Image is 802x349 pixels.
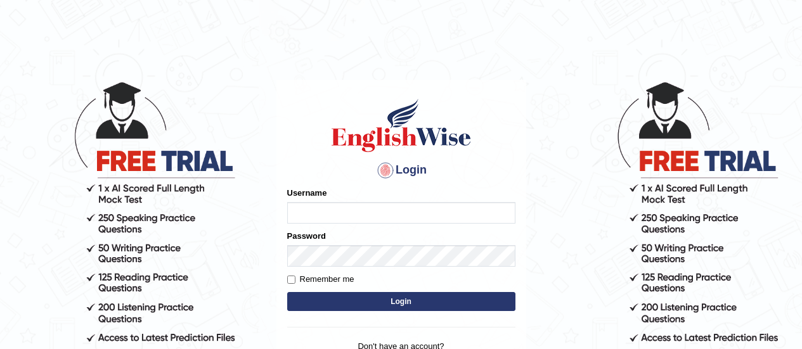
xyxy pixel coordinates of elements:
[287,276,295,284] input: Remember me
[287,230,326,242] label: Password
[287,273,354,286] label: Remember me
[329,97,474,154] img: Logo of English Wise sign in for intelligent practice with AI
[287,160,515,181] h4: Login
[287,292,515,311] button: Login
[287,187,327,199] label: Username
